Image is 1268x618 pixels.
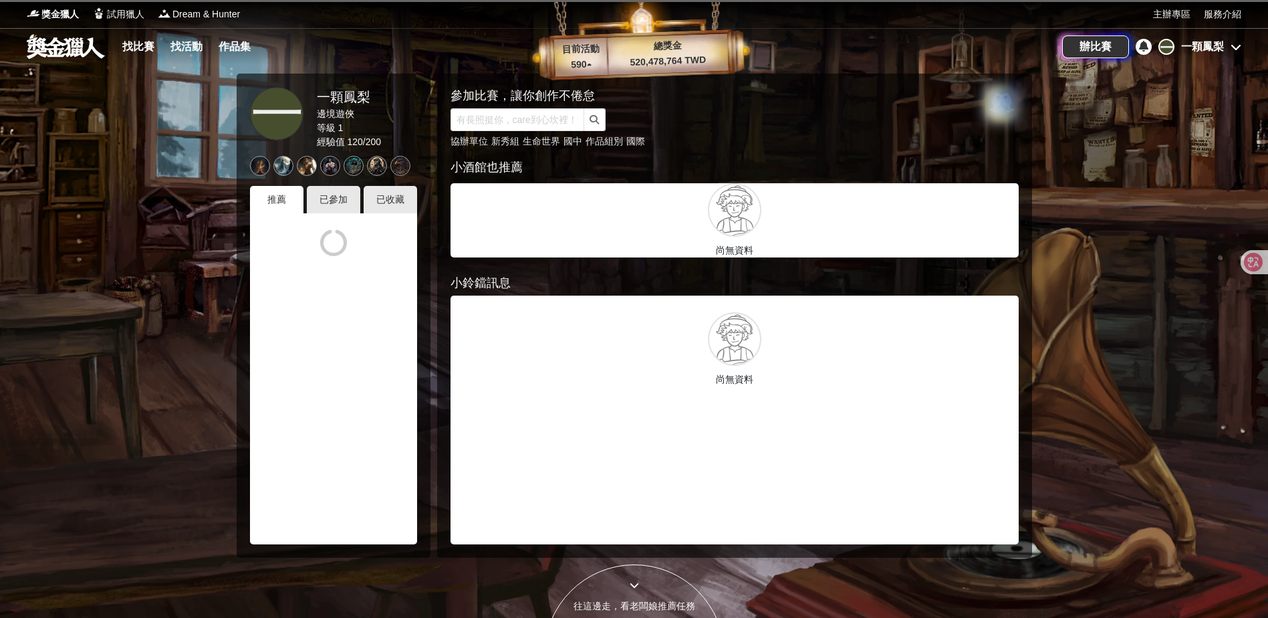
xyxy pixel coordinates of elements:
img: Logo [158,7,171,20]
div: 小酒館也推薦 [451,159,1019,177]
div: 一顆鳳梨 [1181,39,1224,55]
p: 590 ▴ [554,57,608,73]
a: Logo獎金獵人 [27,7,79,21]
a: 找比賽 [117,37,160,56]
div: 往這邊走，看老闆娘推薦任務 [545,599,724,613]
a: Logo試用獵人 [92,7,144,21]
a: 作品集 [213,37,256,56]
a: 國中 [563,136,582,146]
div: 已參加 [307,186,360,213]
a: 生命世界 [523,136,560,146]
a: 服務介紹 [1204,7,1241,21]
div: 一 [1158,39,1174,55]
a: LogoDream & Hunter [158,7,240,21]
a: 新秀組 [491,136,519,146]
a: 找活動 [165,37,208,56]
span: Dream & Hunter [172,7,240,21]
img: Logo [27,7,40,20]
input: 有長照挺你，care到心坎裡！青春出手，拍出照顧 影音徵件活動 [451,108,584,131]
p: 520,478,764 TWD [608,52,729,70]
p: 總獎金 [607,37,728,55]
a: 作品組別 [586,136,623,146]
span: 獎金獵人 [41,7,79,21]
p: 尚無資料 [451,243,1019,257]
p: 尚無資料 [461,373,1009,387]
div: 一顆鳳梨 [317,87,382,107]
a: 協辦單位 [451,136,488,146]
div: 邊境遊俠 [317,107,382,121]
span: 經驗值 [317,136,345,147]
img: Logo [92,7,106,20]
span: 試用獵人 [107,7,144,21]
a: 一 [250,87,303,140]
span: 120 / 200 [347,136,381,147]
a: 辦比賽 [1062,35,1129,58]
span: 等級 [317,122,336,133]
p: 目前活動 [553,41,608,58]
a: 國際 [626,136,645,146]
div: 小鈴鐺訊息 [451,274,1019,292]
div: 參加比賽，讓你創作不倦怠 [451,87,972,105]
div: 已收藏 [364,186,417,213]
a: 主辦專區 [1153,7,1190,21]
div: 推薦 [250,186,303,213]
span: 1 [338,122,343,133]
